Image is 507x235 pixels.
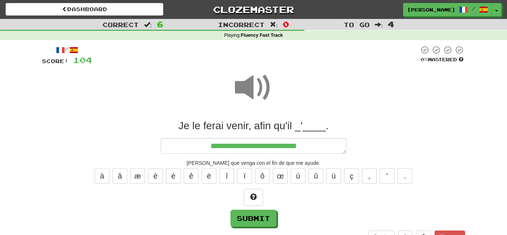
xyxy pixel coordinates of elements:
button: ë [202,168,216,184]
button: ù [291,168,305,184]
button: . [398,168,412,184]
span: To go [344,21,370,28]
button: ê [184,168,199,184]
span: [PERSON_NAME] [407,6,455,13]
button: ü [326,168,341,184]
div: [PERSON_NAME] que venga con el fin de que me ayude. [42,159,465,167]
button: œ [273,168,288,184]
span: Incorrect [218,21,265,28]
span: : [375,22,383,28]
button: è [148,168,163,184]
button: Hint! [244,189,263,206]
span: 6 [157,20,163,29]
span: 0 % [421,56,428,62]
a: Clozemaster [174,3,332,16]
button: ô [255,168,270,184]
a: [PERSON_NAME] / [403,3,492,16]
span: 4 [388,20,394,29]
span: : [270,22,278,28]
button: é [166,168,181,184]
button: æ [130,168,145,184]
span: Score: [42,58,69,64]
button: ' [380,168,395,184]
button: â [112,168,127,184]
button: î [219,168,234,184]
div: Je le ferai venir, afin qu'il _'____. [42,119,465,133]
button: , [362,168,377,184]
div: / [42,45,92,55]
span: / [472,6,475,11]
button: ï [237,168,252,184]
button: à [95,168,109,184]
button: Submit [230,210,277,227]
span: 0 [283,20,289,29]
button: ç [344,168,359,184]
span: Correct [102,21,139,28]
button: û [308,168,323,184]
a: Dashboard [6,3,163,16]
span: 104 [73,55,92,65]
strong: Fluency Fast Track [241,33,283,38]
span: : [144,22,152,28]
div: Mastered [419,56,465,63]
